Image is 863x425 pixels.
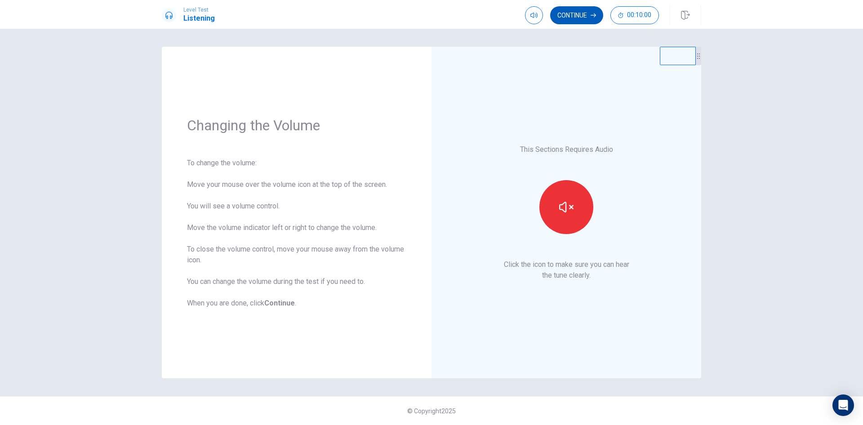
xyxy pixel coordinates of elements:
div: To change the volume: Move your mouse over the volume icon at the top of the screen. You will see... [187,158,406,309]
p: Click the icon to make sure you can hear the tune clearly. [504,259,629,281]
span: © Copyright 2025 [407,407,456,415]
p: This Sections Requires Audio [520,144,613,155]
h1: Changing the Volume [187,116,406,134]
span: 00:10:00 [627,12,651,19]
b: Continue [264,299,295,307]
h1: Listening [183,13,215,24]
div: Open Intercom Messenger [832,394,854,416]
button: Continue [550,6,603,24]
button: 00:10:00 [610,6,659,24]
span: Level Test [183,7,215,13]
